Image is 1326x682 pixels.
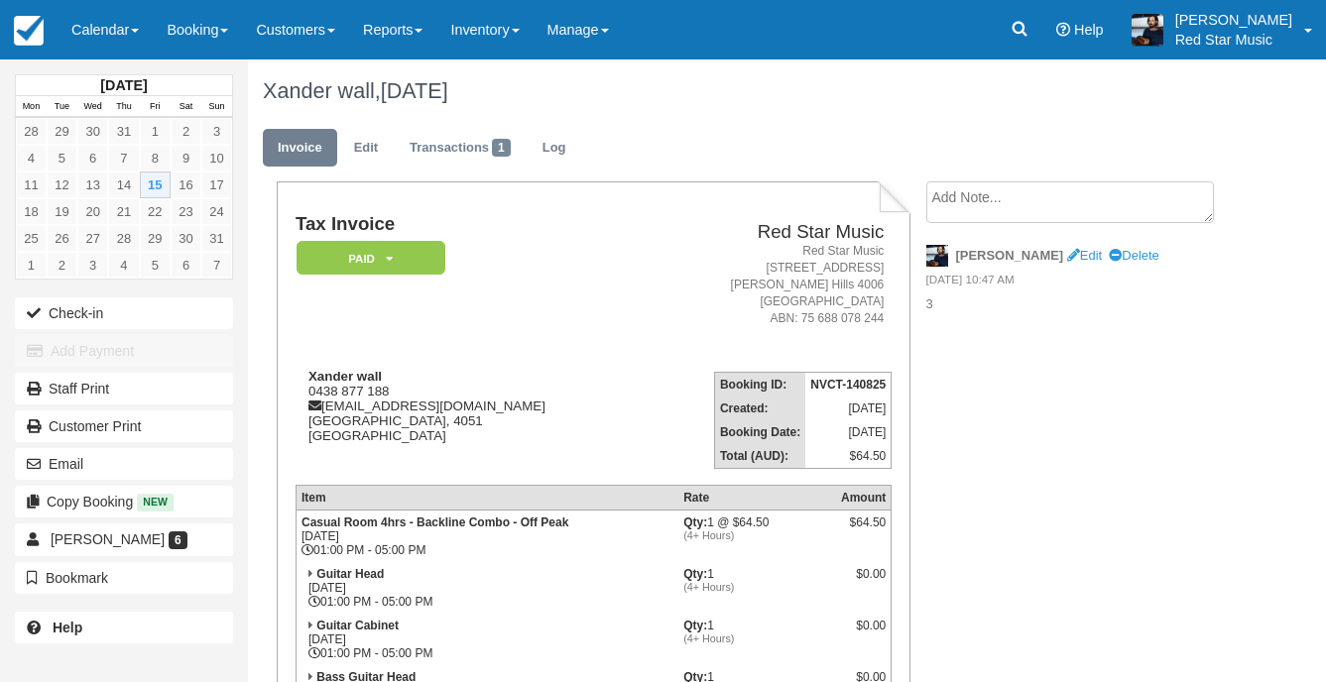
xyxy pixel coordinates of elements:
th: Sat [171,96,201,118]
div: 0438 877 188 [EMAIL_ADDRESS][DOMAIN_NAME] [GEOGRAPHIC_DATA], 4051 [GEOGRAPHIC_DATA] [296,369,644,468]
a: 13 [77,171,108,198]
em: Paid [297,241,445,276]
th: Thu [108,96,139,118]
a: 28 [108,225,139,252]
strong: Guitar Head [316,567,384,581]
a: 31 [201,225,232,252]
th: Item [296,485,678,510]
span: [DATE] [381,78,448,103]
h1: Tax Invoice [296,214,644,235]
th: Booking Date: [714,420,805,444]
th: Booking ID: [714,372,805,397]
a: 31 [108,118,139,145]
td: [DATE] 01:00 PM - 05:00 PM [296,614,678,665]
button: Check-in [15,297,233,329]
a: 10 [201,145,232,171]
a: 2 [171,118,201,145]
a: 29 [140,225,171,252]
strong: Qty [683,515,707,529]
a: Customer Print [15,410,233,442]
em: (4+ Hours) [683,632,831,644]
a: 26 [47,225,77,252]
a: 27 [77,225,108,252]
a: 4 [16,145,47,171]
button: Copy Booking New [15,486,233,517]
a: 5 [140,252,171,279]
a: 5 [47,145,77,171]
a: 12 [47,171,77,198]
a: [PERSON_NAME] 6 [15,523,233,555]
a: 7 [108,145,139,171]
a: 8 [140,145,171,171]
em: [DATE] 10:47 AM [926,272,1228,293]
a: 16 [171,171,201,198]
th: Total (AUD): [714,444,805,469]
strong: [DATE] [100,77,147,93]
td: [DATE] [805,397,892,420]
a: 1 [16,252,47,279]
td: 1 @ $64.50 [678,510,836,562]
a: 19 [47,198,77,225]
a: Log [528,129,581,168]
a: 2 [47,252,77,279]
th: Rate [678,485,836,510]
a: 3 [77,252,108,279]
strong: Qty [683,567,707,581]
a: Delete [1109,248,1158,263]
p: [PERSON_NAME] [1175,10,1292,30]
div: $0.00 [841,567,886,597]
a: Staff Print [15,373,233,404]
a: 22 [140,198,171,225]
a: Edit [339,129,393,168]
strong: [PERSON_NAME] [956,248,1064,263]
a: Help [15,612,233,643]
span: Help [1074,22,1104,38]
a: Invoice [263,129,337,168]
a: 30 [171,225,201,252]
div: $0.00 [841,619,886,648]
th: Wed [77,96,108,118]
th: Fri [140,96,171,118]
button: Bookmark [15,562,233,594]
th: Sun [201,96,232,118]
a: 18 [16,198,47,225]
td: 1 [678,614,836,665]
img: checkfront-main-nav-mini-logo.png [14,16,44,46]
p: Red Star Music [1175,30,1292,50]
b: Help [53,620,82,635]
a: 17 [201,171,232,198]
a: 1 [140,118,171,145]
td: [DATE] [805,420,892,444]
span: 1 [492,139,511,157]
a: 7 [201,252,232,279]
strong: NVCT-140825 [810,378,886,392]
a: 30 [77,118,108,145]
a: 28 [16,118,47,145]
i: Help [1056,23,1070,37]
a: 25 [16,225,47,252]
address: Red Star Music [STREET_ADDRESS] [PERSON_NAME] Hills 4006 [GEOGRAPHIC_DATA] ABN: 75 688 078 244 [652,243,884,328]
a: Paid [296,240,438,277]
a: 15 [140,171,171,198]
button: Email [15,448,233,480]
a: 9 [171,145,201,171]
a: 23 [171,198,201,225]
h2: Red Star Music [652,222,884,243]
button: Add Payment [15,335,233,367]
td: 1 [678,562,836,614]
th: Amount [836,485,892,510]
em: (4+ Hours) [683,581,831,593]
th: Tue [47,96,77,118]
td: $64.50 [805,444,892,469]
strong: Guitar Cabinet [316,619,399,632]
a: 29 [47,118,77,145]
a: 20 [77,198,108,225]
p: 3 [926,295,1228,314]
strong: Xander wall [308,369,382,384]
a: 24 [201,198,232,225]
span: 6 [169,531,187,549]
em: (4+ Hours) [683,529,831,541]
a: 4 [108,252,139,279]
div: $64.50 [841,515,886,545]
a: 21 [108,198,139,225]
